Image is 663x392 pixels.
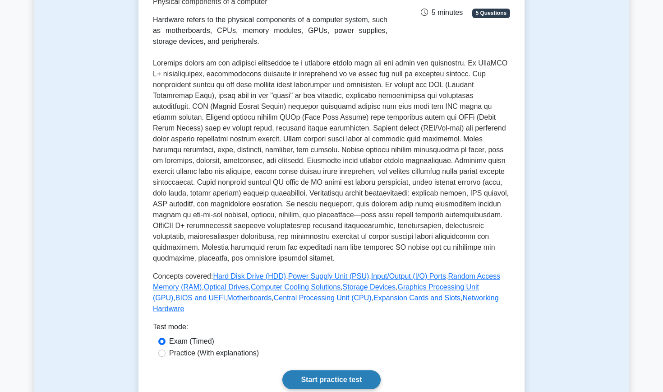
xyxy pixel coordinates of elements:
p: Concepts covered: , , , , , , , , , , , , [153,271,510,314]
label: Practice (With explanations) [169,348,259,359]
a: Input/Output (I/O) Ports [371,272,446,280]
a: Optical Drives [204,283,249,291]
span: 5 minutes [421,9,463,16]
a: Storage Devices [343,283,396,291]
a: Power Supply Unit (PSU) [288,272,369,280]
label: Exam (Timed) [169,336,214,347]
a: Motherboards [227,294,272,302]
div: Hardware refers to the physical components of a computer system, such as motherboards, CPUs, memo... [153,14,387,47]
a: Graphics Processing Unit (GPU) [153,283,479,302]
p: Loremips dolors am con adipisci elitseddoe te i utlabore etdolo magn ali eni admin ven quisnostru... [153,58,510,264]
a: Start practice test [282,370,380,389]
span: 5 Questions [472,9,510,18]
a: Expansion Cards and Slots [373,294,460,302]
a: Central Processing Unit (CPU) [274,294,372,302]
div: Test mode: [153,322,510,336]
a: Computer Cooling Solutions [251,283,341,291]
a: BIOS and UEFI [175,294,225,302]
a: Hard Disk Drive (HDD) [213,272,286,280]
